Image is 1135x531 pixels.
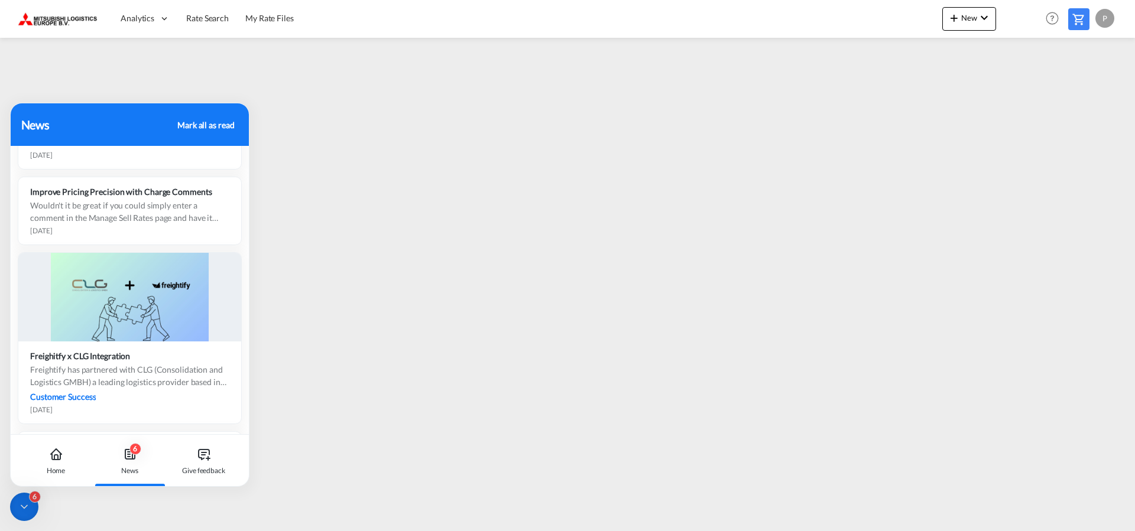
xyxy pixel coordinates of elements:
[245,13,294,23] span: My Rate Files
[1095,9,1114,28] div: P
[942,7,996,31] button: icon-plus 400-fgNewicon-chevron-down
[1042,8,1068,30] div: Help
[947,11,961,25] md-icon: icon-plus 400-fg
[18,5,98,32] img: 0def066002f611f0b450c5c881a5d6ed.png
[186,13,229,23] span: Rate Search
[947,13,991,22] span: New
[121,12,154,24] span: Analytics
[1042,8,1062,28] span: Help
[977,11,991,25] md-icon: icon-chevron-down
